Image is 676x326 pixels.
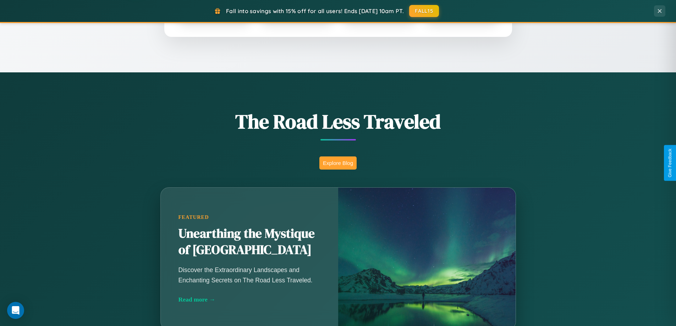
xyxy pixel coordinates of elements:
h2: Unearthing the Mystique of [GEOGRAPHIC_DATA] [178,226,320,258]
button: Explore Blog [319,156,357,170]
button: FALL15 [409,5,439,17]
span: Fall into savings with 15% off for all users! Ends [DATE] 10am PT. [226,7,404,15]
div: Featured [178,214,320,220]
div: Give Feedback [667,149,672,177]
div: Read more → [178,296,320,303]
div: Open Intercom Messenger [7,302,24,319]
h1: The Road Less Traveled [125,108,551,135]
p: Discover the Extraordinary Landscapes and Enchanting Secrets on The Road Less Traveled. [178,265,320,285]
